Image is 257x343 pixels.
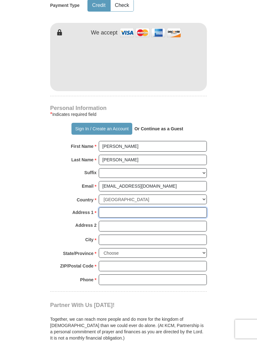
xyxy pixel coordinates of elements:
strong: Last Name [71,156,94,164]
img: credit cards accepted [119,26,182,40]
strong: Address 1 [72,208,94,217]
div: Indicates required field [50,111,207,118]
strong: Email [82,182,93,191]
p: Together, we can reach more people and do more for the kingdom of [DEMOGRAPHIC_DATA] than we coul... [50,316,207,341]
strong: Address 2 [75,221,97,230]
strong: State/Province [63,249,93,258]
strong: First Name [71,142,93,151]
strong: Country [77,196,94,205]
h4: Personal Information [50,106,207,111]
strong: City [85,236,93,244]
strong: Suffix [84,169,97,177]
h5: Payment Type [50,3,80,8]
strong: ZIP/Postal Code [60,262,94,271]
strong: Phone [80,276,94,284]
button: Sign In / Create an Account [71,123,132,135]
span: Partner With Us [DATE]! [50,302,115,309]
strong: Or Continue as a Guest [134,127,183,132]
h4: We accept [91,30,118,37]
